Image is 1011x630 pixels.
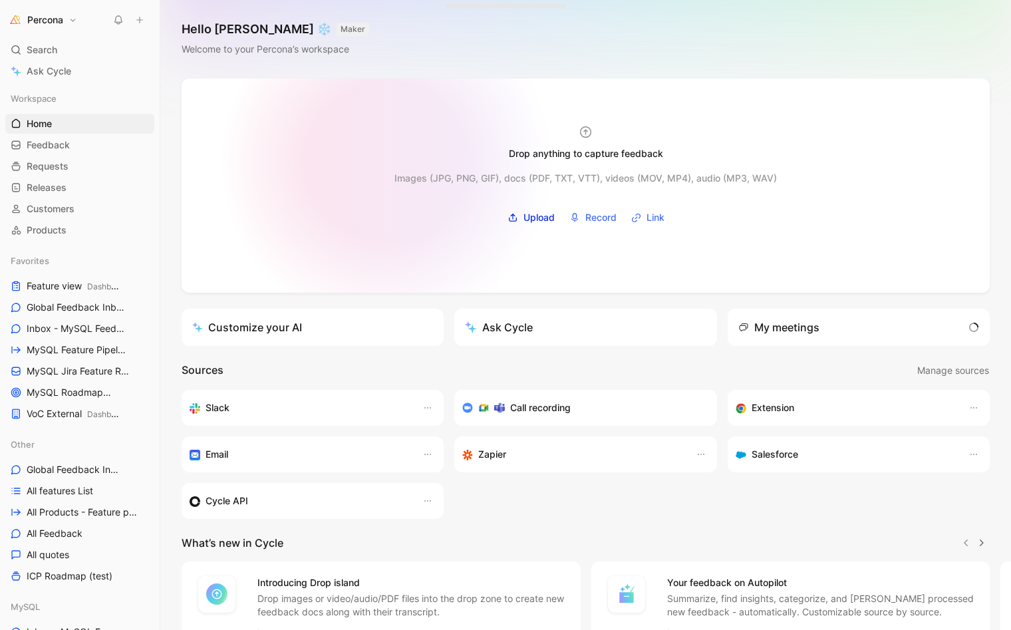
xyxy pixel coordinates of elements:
span: Ask Cycle [27,63,71,79]
div: Ask Cycle [465,319,533,335]
h3: Zapier [478,446,506,462]
span: Favorites [11,254,49,267]
img: Percona [9,13,22,27]
h2: Sources [182,362,223,379]
a: Products [5,220,154,240]
h3: Salesforce [752,446,798,462]
span: ICP Roadmap (test) [27,569,112,583]
div: Sync customers & send feedback from custom sources. Get inspired by our favorite use case [190,493,409,509]
a: All quotes [5,545,154,565]
h3: Call recording [510,400,571,416]
span: Record [585,210,617,226]
h4: Introducing Drop island [257,575,565,591]
a: Customers [5,199,154,219]
div: MySQL [5,597,154,617]
div: Welcome to your Percona’s workspace [182,41,369,57]
span: Other [11,438,35,451]
span: MySQL Feature Pipeline [27,343,128,357]
span: Feedback [27,138,70,152]
div: Record & transcribe meetings from Zoom, Meet & Teams. [462,400,698,416]
span: All quotes [27,548,69,561]
span: Customers [27,202,74,216]
button: Ask Cycle [454,309,716,346]
span: All features List [27,484,93,498]
a: Inbox - MySQL Feedback [5,319,154,339]
h1: Percona [27,14,63,26]
div: Customize your AI [192,319,302,335]
span: All Products - Feature pipeline [27,506,138,519]
a: Requests [5,156,154,176]
h3: Email [206,446,228,462]
button: MAKER [337,23,369,36]
a: Customize your AI [182,309,444,346]
h4: Your feedback on Autopilot [667,575,974,591]
span: MySQL [11,600,40,613]
button: Record [565,208,621,228]
div: Images (JPG, PNG, GIF), docs (PDF, TXT, VTT), videos (MOV, MP4), audio (MP3, WAV) [394,170,777,186]
a: MySQL Feature Pipeline [5,340,154,360]
p: Summarize, find insights, categorize, and [PERSON_NAME] processed new feedback - automatically. C... [667,592,974,619]
a: ICP Roadmap (test) [5,566,154,586]
button: Manage sources [917,362,990,379]
a: All Feedback [5,524,154,544]
h3: Extension [752,400,794,416]
span: Global Feedback Inbox [27,301,126,315]
div: Workspace [5,88,154,108]
h3: Cycle API [206,493,248,509]
a: All features List [5,481,154,501]
span: All Feedback [27,527,82,540]
a: Releases [5,178,154,198]
span: Home [27,117,52,130]
div: My meetings [738,319,819,335]
div: Forward emails to your feedback inbox [190,446,409,462]
span: Feature view [27,279,122,293]
p: Drop images or video/audio/PDF files into the drop zone to create new feedback docs along with th... [257,592,565,619]
span: MySQL [108,388,136,398]
h2: What’s new in Cycle [182,535,283,551]
h3: Slack [206,400,229,416]
span: MySQL Jira Feature Requests [27,365,130,379]
span: Dashboards [87,409,132,419]
span: Workspace [11,92,57,105]
button: Link [627,208,669,228]
a: Feature viewDashboards [5,276,154,296]
a: All Products - Feature pipeline [5,502,154,522]
span: Global Feedback Inbox [27,463,121,476]
div: OtherGlobal Feedback InboxAll features ListAll Products - Feature pipelineAll FeedbackAll quotesI... [5,434,154,586]
div: Favorites [5,251,154,271]
a: MySQL RoadmapMySQL [5,383,154,402]
span: VoC External [27,407,122,421]
a: Feedback [5,135,154,155]
button: PerconaPercona [5,11,80,29]
span: Manage sources [917,363,989,379]
span: Dashboards [87,281,132,291]
span: MySQL Roadmap [27,386,123,400]
h1: Hello [PERSON_NAME] ❄️ [182,21,369,37]
span: Products [27,224,67,237]
div: Capture feedback from thousands of sources with Zapier (survey results, recordings, sheets, etc). [462,446,682,462]
a: Global Feedback Inbox [5,460,154,480]
a: VoC ExternalDashboards [5,404,154,424]
span: Search [27,42,57,58]
a: Ask Cycle [5,61,154,81]
div: Other [5,434,154,454]
a: Global Feedback Inbox [5,297,154,317]
span: Releases [27,181,67,194]
span: Inbox - MySQL Feedback [27,322,128,336]
span: Requests [27,160,69,173]
a: Home [5,114,154,134]
span: Link [647,210,664,226]
div: Sync your customers, send feedback and get updates in Slack [190,400,409,416]
a: MySQL Jira Feature Requests [5,361,154,381]
label: Upload [503,208,559,228]
div: Search [5,40,154,60]
div: Drop anything to capture feedback [509,146,663,162]
div: Capture feedback from anywhere on the web [736,400,955,416]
